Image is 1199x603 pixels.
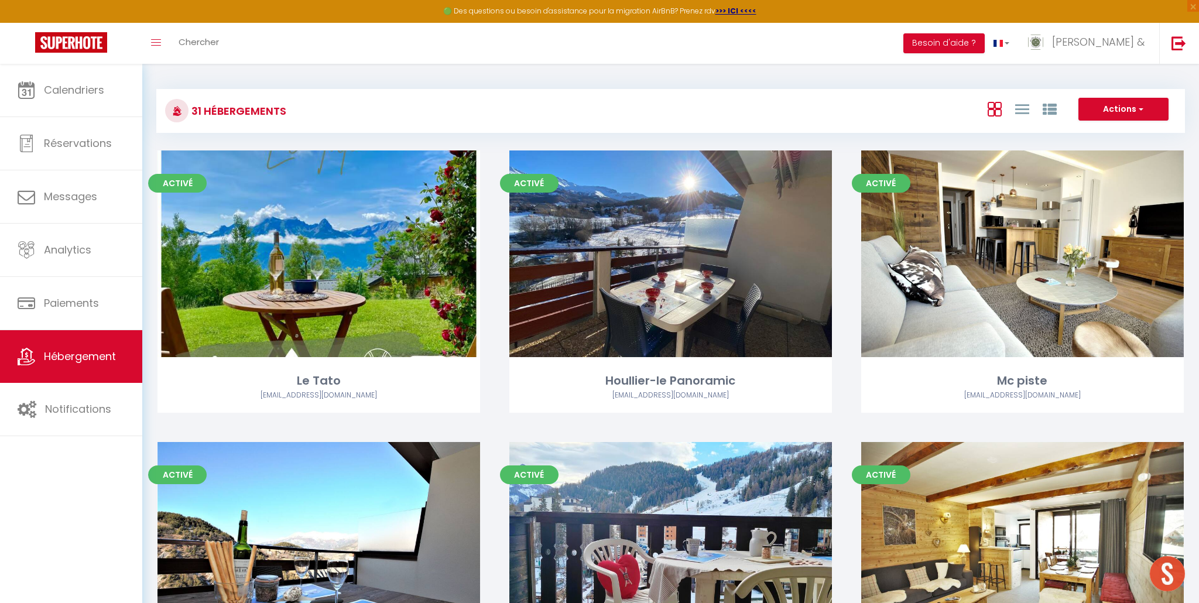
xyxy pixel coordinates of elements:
[500,174,559,193] span: Activé
[715,6,756,16] a: >>> ICI <<<<
[500,465,559,484] span: Activé
[1018,23,1159,64] a: ... [PERSON_NAME] &
[44,136,112,150] span: Réservations
[509,390,832,401] div: Airbnb
[44,349,116,364] span: Hébergement
[189,98,286,124] h3: 31 Hébergements
[157,390,480,401] div: Airbnb
[44,83,104,97] span: Calendriers
[44,242,91,257] span: Analytics
[1027,33,1044,51] img: ...
[988,99,1002,118] a: Vue en Box
[148,174,207,193] span: Activé
[1150,556,1185,591] div: Ouvrir le chat
[170,23,228,64] a: Chercher
[148,465,207,484] span: Activé
[44,296,99,310] span: Paiements
[44,189,97,204] span: Messages
[861,390,1184,401] div: Airbnb
[509,372,832,390] div: Houllier-le Panoramic
[45,402,111,416] span: Notifications
[157,372,480,390] div: Le Tato
[35,32,107,53] img: Super Booking
[1171,36,1186,50] img: logout
[1078,98,1169,121] button: Actions
[1052,35,1145,49] span: [PERSON_NAME] &
[179,36,219,48] span: Chercher
[861,372,1184,390] div: Mc piste
[852,465,910,484] span: Activé
[903,33,985,53] button: Besoin d'aide ?
[1015,99,1029,118] a: Vue en Liste
[1043,99,1057,118] a: Vue par Groupe
[852,174,910,193] span: Activé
